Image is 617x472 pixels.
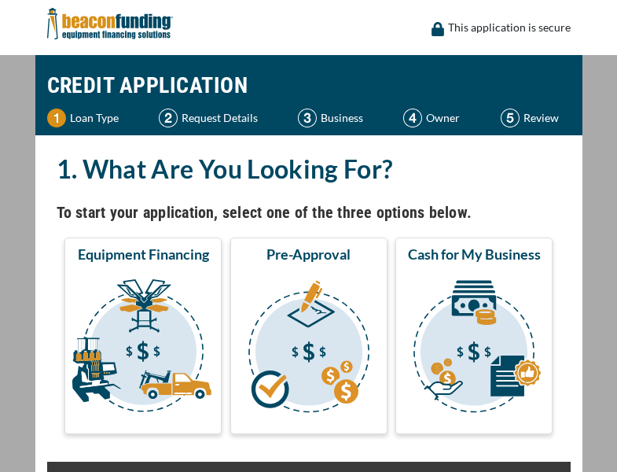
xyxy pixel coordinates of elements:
p: This application is secure [448,18,571,37]
p: Owner [426,109,460,127]
p: Loan Type [70,109,119,127]
img: Step 1 [47,109,66,127]
img: Step 5 [501,109,520,127]
img: lock icon to convery security [432,22,444,36]
span: Equipment Financing [78,245,209,264]
img: Step 3 [298,109,317,127]
button: Pre-Approval [230,238,387,434]
img: Step 2 [159,109,178,127]
h1: CREDIT APPLICATION [47,63,571,109]
img: Pre-Approval [233,270,384,427]
img: Step 4 [403,109,422,127]
p: Request Details [182,109,258,127]
span: Cash for My Business [408,245,541,264]
p: Review [523,109,559,127]
img: Equipment Financing [68,270,219,427]
span: Pre-Approval [266,245,351,264]
h4: To start your application, select one of the three options below. [57,199,561,226]
button: Equipment Financing [64,238,222,434]
img: Cash for My Business [398,270,549,427]
button: Cash for My Business [395,238,553,434]
p: Business [321,109,363,127]
h2: 1. What Are You Looking For? [57,151,561,187]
